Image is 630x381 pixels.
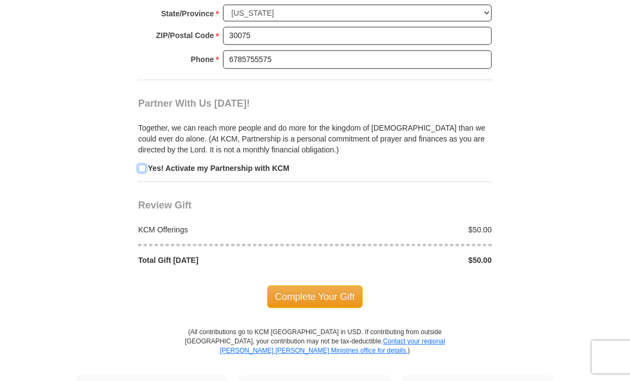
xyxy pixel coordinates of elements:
[148,164,289,173] strong: Yes! Activate my Partnership with KCM
[133,224,316,235] div: KCM Offerings
[315,255,498,266] div: $50.00
[133,255,316,266] div: Total Gift [DATE]
[138,122,492,155] p: Together, we can reach more people and do more for the kingdom of [DEMOGRAPHIC_DATA] than we coul...
[184,328,446,375] p: (All contributions go to KCM [GEOGRAPHIC_DATA] in USD. If contributing from outside [GEOGRAPHIC_D...
[138,98,250,109] span: Partner With Us [DATE]!
[138,200,192,211] span: Review Gift
[315,224,498,235] div: $50.00
[191,52,214,67] strong: Phone
[156,28,214,43] strong: ZIP/Postal Code
[161,6,214,21] strong: State/Province
[267,285,363,308] span: Complete Your Gift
